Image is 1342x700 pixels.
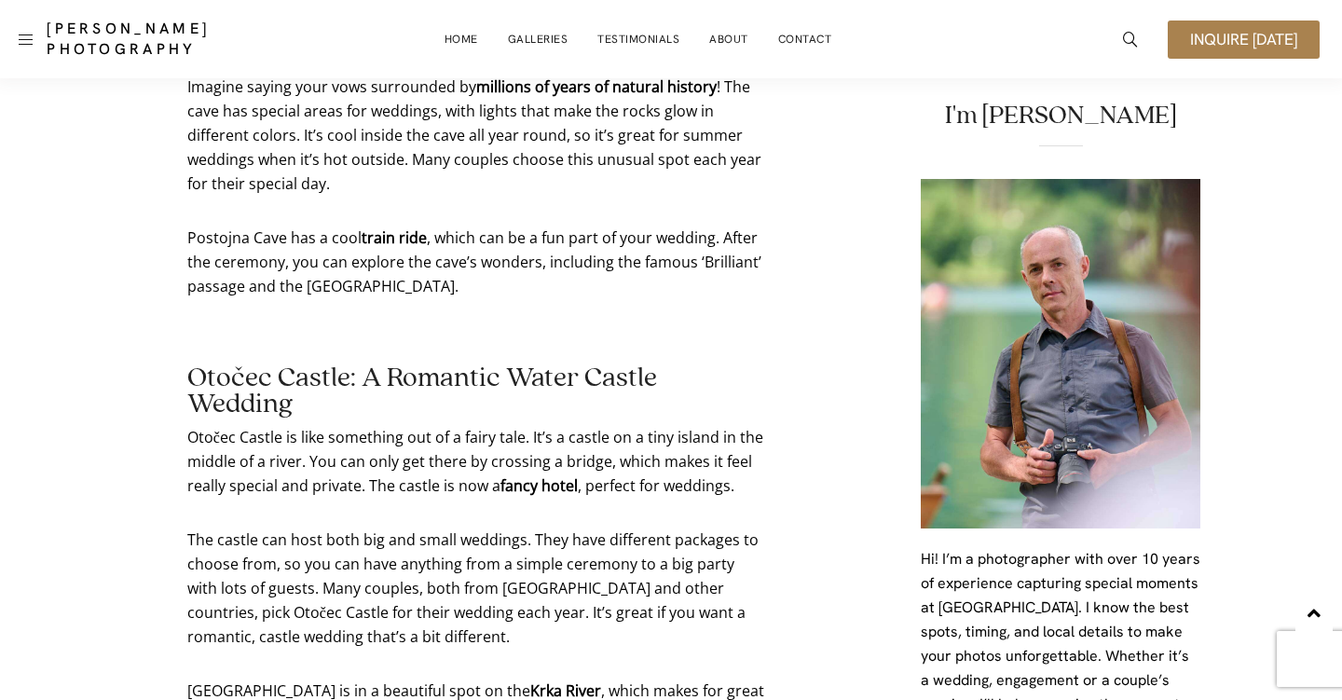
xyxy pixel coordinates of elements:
p: Imagine saying your vows surrounded by ! The cave has special areas for weddings, with lights tha... [187,75,765,196]
a: Galleries [508,21,568,58]
p: Postojna Cave has a cool , which can be a fun part of your wedding. After the ceremony, you can e... [187,226,765,298]
a: Contact [778,21,832,58]
h2: I'm [PERSON_NAME] [921,103,1200,129]
a: [PERSON_NAME] Photography [47,19,265,60]
a: icon-magnifying-glass34 [1114,22,1147,56]
a: About [709,21,748,58]
span: Inquire [DATE] [1190,32,1297,48]
a: Inquire [DATE] [1168,21,1320,59]
strong: millions of years of natural history [476,76,717,97]
a: Testimonials [597,21,679,58]
strong: fancy hotel [500,475,578,496]
h2: Otočec Castle: A Romantic Water Castle Wedding [187,365,765,418]
strong: train ride [362,227,427,248]
p: The castle can host both big and small weddings. They have different packages to choose from, so ... [187,528,765,649]
p: Otočec Castle is like something out of a fairy tale. It’s a castle on a tiny island in the middle... [187,425,765,498]
a: Home [445,21,478,58]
